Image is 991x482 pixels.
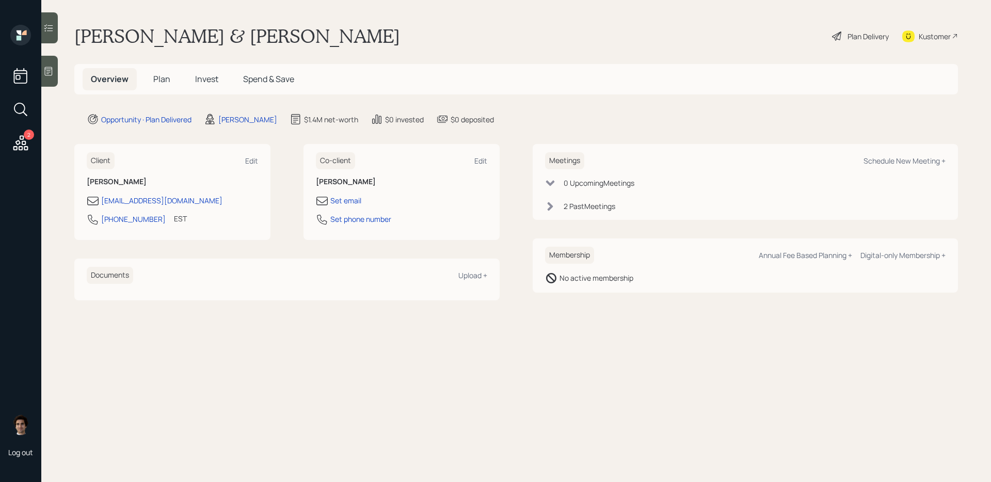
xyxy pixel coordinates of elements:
div: [PHONE_NUMBER] [101,214,166,224]
div: No active membership [560,272,633,283]
div: 2 [24,130,34,140]
div: Digital-only Membership + [860,250,946,260]
div: 2 Past Meeting s [564,201,615,212]
span: Invest [195,73,218,85]
span: Overview [91,73,129,85]
div: Schedule New Meeting + [864,156,946,166]
div: EST [174,213,187,224]
span: Plan [153,73,170,85]
div: $0 invested [385,114,424,125]
h6: Membership [545,247,594,264]
div: Set phone number [330,214,391,224]
div: [EMAIL_ADDRESS][DOMAIN_NAME] [101,195,222,206]
h6: Client [87,152,115,169]
div: Opportunity · Plan Delivered [101,114,191,125]
div: Plan Delivery [848,31,889,42]
h1: [PERSON_NAME] & [PERSON_NAME] [74,25,400,47]
h6: [PERSON_NAME] [316,178,487,186]
div: Edit [474,156,487,166]
div: Upload + [458,270,487,280]
div: Kustomer [919,31,951,42]
span: Spend & Save [243,73,294,85]
div: Set email [330,195,361,206]
div: [PERSON_NAME] [218,114,277,125]
h6: Co-client [316,152,355,169]
h6: [PERSON_NAME] [87,178,258,186]
div: $0 deposited [451,114,494,125]
h6: Documents [87,267,133,284]
div: $1.4M net-worth [304,114,358,125]
div: 0 Upcoming Meeting s [564,178,634,188]
div: Edit [245,156,258,166]
div: Annual Fee Based Planning + [759,250,852,260]
h6: Meetings [545,152,584,169]
div: Log out [8,447,33,457]
img: harrison-schaefer-headshot-2.png [10,414,31,435]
